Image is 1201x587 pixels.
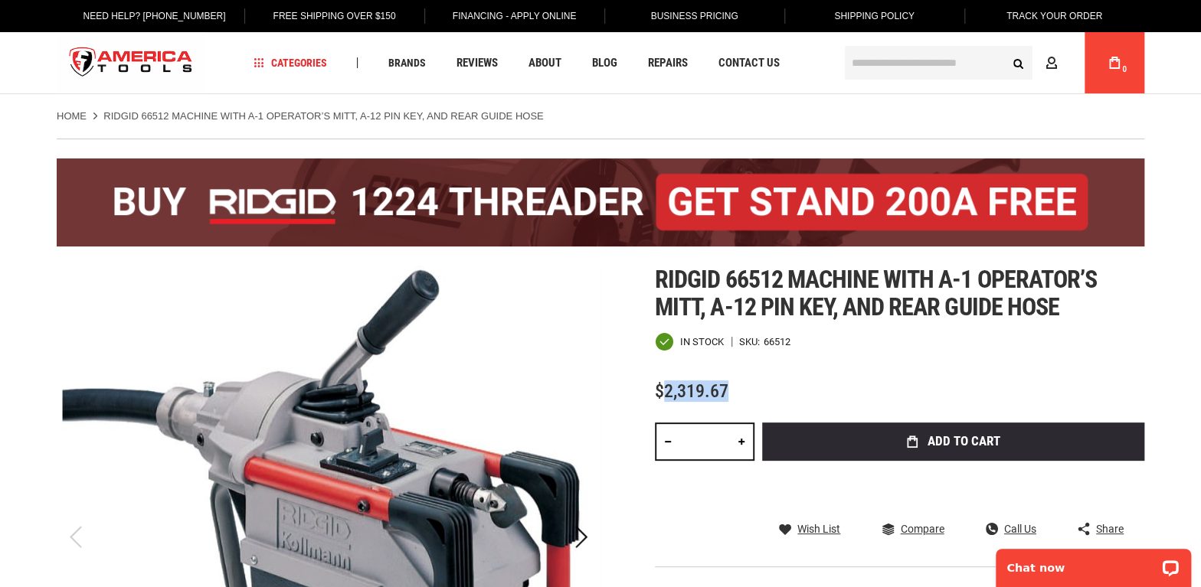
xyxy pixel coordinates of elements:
[882,522,944,536] a: Compare
[712,53,787,73] a: Contact Us
[1122,65,1127,73] span: 0
[655,332,724,351] div: Availability
[680,337,724,347] span: In stock
[655,380,728,402] span: $2,319.67
[388,57,426,68] span: Brands
[522,53,568,73] a: About
[779,522,840,536] a: Wish List
[834,11,915,21] span: Shipping Policy
[739,337,764,347] strong: SKU
[986,539,1201,587] iframe: LiveChat chat widget
[103,110,543,122] strong: RIDGID 66512 MACHINE WITH A-1 OPERATOR’S MITT, A-12 PIN KEY, AND REAR GUIDE HOSE
[1100,32,1129,93] a: 0
[764,337,790,347] div: 66512
[57,34,205,92] a: store logo
[254,57,327,68] span: Categories
[57,109,87,123] a: Home
[900,523,944,534] span: Compare
[928,435,1000,448] span: Add to Cart
[1004,523,1036,534] span: Call Us
[762,422,1144,461] button: Add to Cart
[759,465,1147,510] iframe: Secure express checkout frame
[247,53,334,73] a: Categories
[986,522,1036,536] a: Call Us
[585,53,624,73] a: Blog
[457,57,498,69] span: Reviews
[1096,523,1124,534] span: Share
[1003,48,1032,77] button: Search
[655,265,1097,321] span: Ridgid 66512 machine with a-1 operator’s mitt, a-12 pin key, and rear guide hose
[57,158,1144,246] img: BOGO: Buy the RIDGID® 1224 Threader (26092), get the 92467 200A Stand FREE!
[797,523,840,534] span: Wish List
[641,53,695,73] a: Repairs
[718,57,780,69] span: Contact Us
[529,57,561,69] span: About
[57,34,205,92] img: America Tools
[648,57,688,69] span: Repairs
[592,57,617,69] span: Blog
[381,53,433,73] a: Brands
[450,53,505,73] a: Reviews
